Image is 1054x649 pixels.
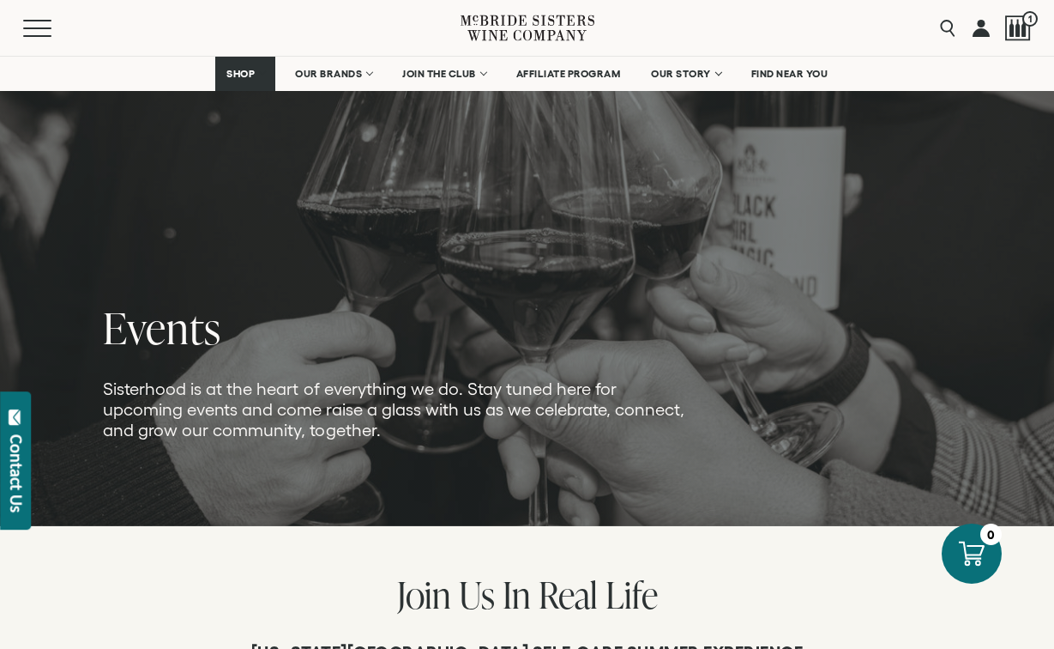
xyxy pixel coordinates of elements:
[103,298,221,357] span: Events
[605,569,658,620] span: Life
[459,569,495,620] span: Us
[651,68,711,80] span: OUR STORY
[640,57,732,91] a: OUR STORY
[505,57,632,91] a: AFFILIATE PROGRAM
[740,57,840,91] a: FIND NEAR YOU
[226,68,256,80] span: SHOP
[295,68,362,80] span: OUR BRANDS
[23,20,85,37] button: Mobile Menu Trigger
[503,569,531,620] span: In
[751,68,828,80] span: FIND NEAR YOU
[516,68,621,80] span: AFFILIATE PROGRAM
[391,57,497,91] a: JOIN THE CLUB
[215,57,275,91] a: SHOP
[103,379,693,440] p: Sisterhood is at the heart of everything we do. Stay tuned here for upcoming events and come rais...
[397,569,451,620] span: Join
[402,68,476,80] span: JOIN THE CLUB
[284,57,382,91] a: OUR BRANDS
[539,569,598,620] span: Real
[980,524,1002,545] div: 0
[8,434,25,513] div: Contact Us
[1022,11,1038,27] span: 1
